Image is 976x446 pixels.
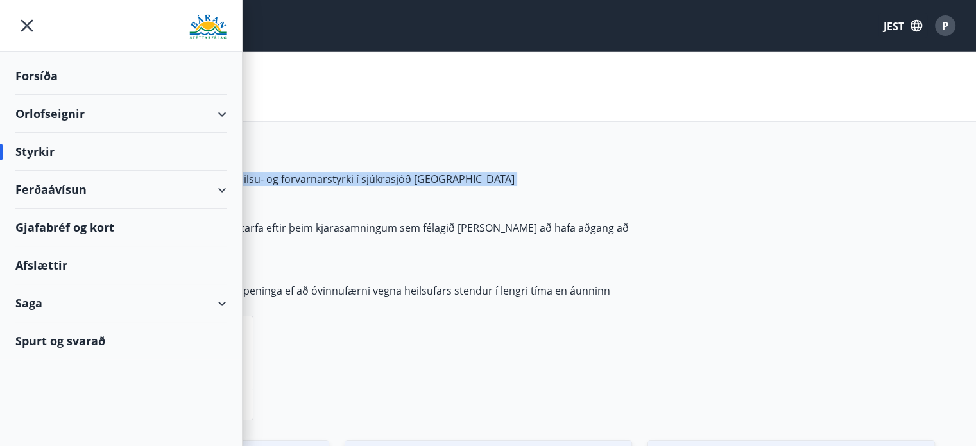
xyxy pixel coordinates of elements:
[15,333,105,348] font: Spurt og svarað
[930,10,961,41] button: P
[189,14,227,40] img: logo_związku
[15,144,55,159] font: Styrkir
[15,106,85,121] font: Orlofseignir
[42,221,629,249] font: Félagsmenn í Bárunni, stéttarfélagi sem starfa eftir þeim kjarasamningum sem félagið [PERSON_NAME...
[15,14,39,37] button: menu
[15,68,58,83] font: Forsíða
[884,19,904,33] font: JEST
[42,284,610,312] font: Félagsmenn eiga rétt á greiðslu sjúkradagpeninga ef að óvinnufærni vegna heilsufars stendur í len...
[878,13,927,38] button: JEST
[42,172,515,186] font: Félagsmenn [PERSON_NAME] um ýmsa heilsu- og forvarnarstyrki í sjúkrasjóð [GEOGRAPHIC_DATA]
[15,182,87,197] font: Ferðaávísun
[15,295,42,311] font: Saga
[15,257,67,273] font: Afslættir
[15,219,114,235] font: Gjafabréf og kort
[942,19,948,33] font: P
